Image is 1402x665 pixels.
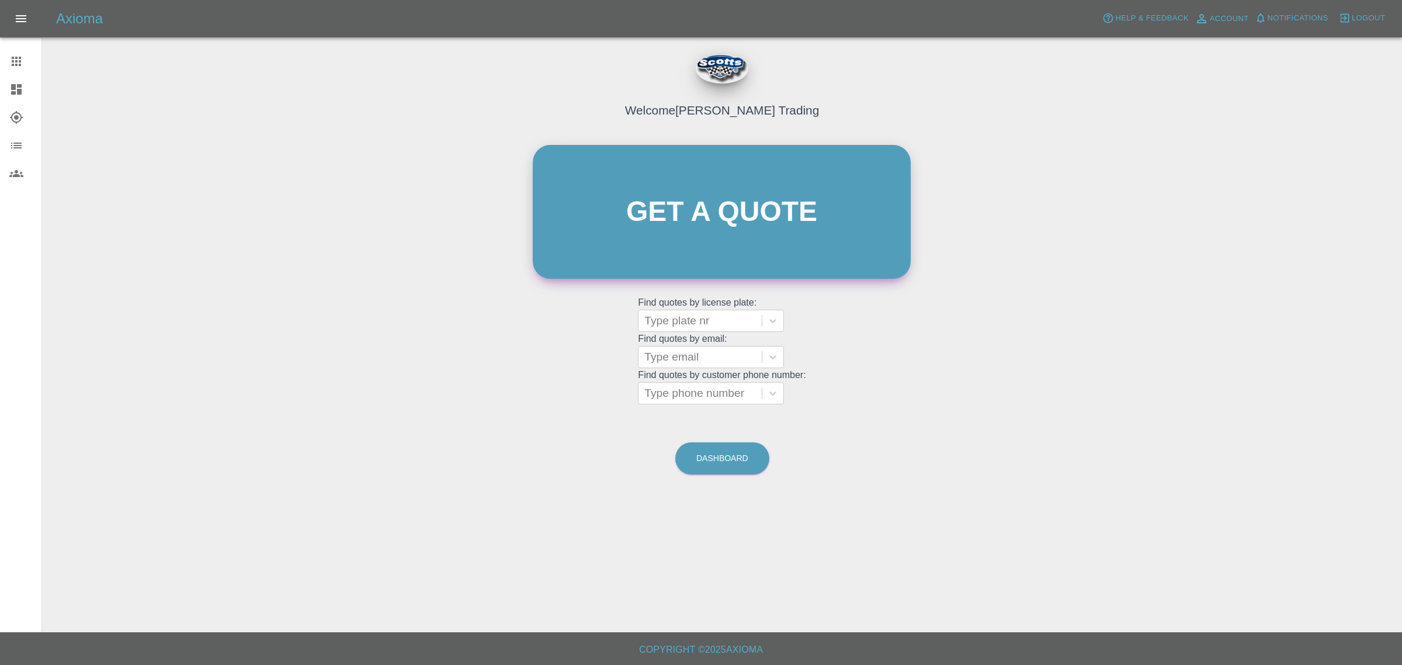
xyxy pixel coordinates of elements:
grid: Find quotes by customer phone number: [638,370,806,404]
grid: Find quotes by license plate: [638,297,806,332]
a: Account [1192,9,1252,28]
span: Account [1210,12,1249,26]
span: Help & Feedback [1115,12,1188,25]
h5: Axioma [56,9,103,28]
a: Get a quote [533,145,911,279]
button: Help & Feedback [1099,9,1191,27]
img: ... [696,54,748,84]
h6: Copyright © 2025 Axioma [9,642,1393,658]
button: Open drawer [7,5,35,33]
span: Logout [1352,12,1385,25]
h4: Welcome [PERSON_NAME] Trading [625,101,819,119]
span: Notifications [1268,12,1328,25]
a: Dashboard [675,442,769,474]
grid: Find quotes by email: [638,334,806,368]
button: Logout [1336,9,1388,27]
button: Notifications [1252,9,1331,27]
